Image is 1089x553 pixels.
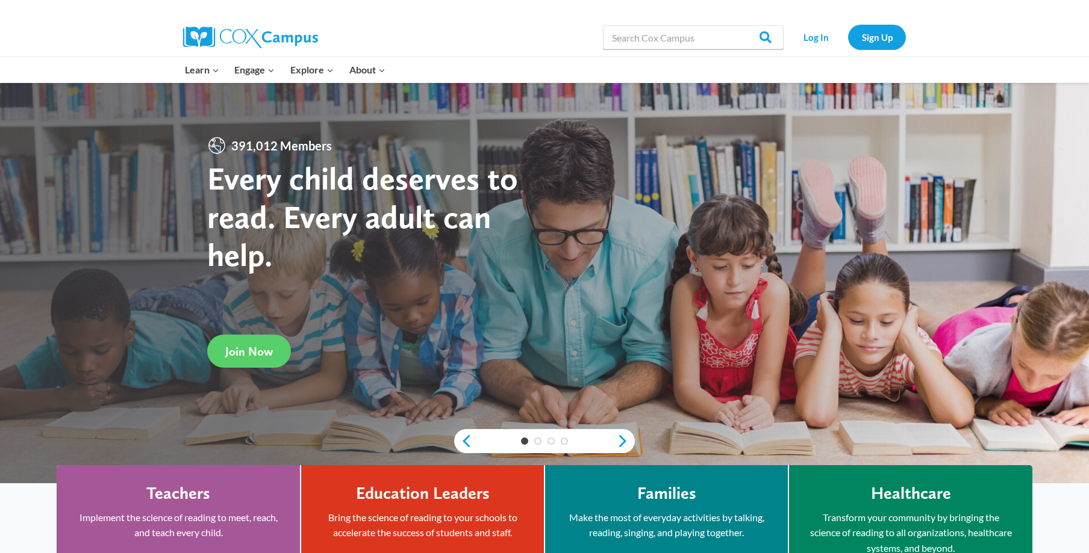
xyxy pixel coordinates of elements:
strong: Every child deserves to read. Every adult can help. [207,159,518,274]
h4: Healthcare [871,483,951,504]
h4: Teachers [146,483,210,504]
p: Bring the science of reading to your schools to accelerate the success of students and staff. [319,510,526,540]
a: next [617,434,635,448]
span: Join Now [225,344,273,359]
button: Child menu of Engage [227,57,283,82]
a: Sign Up [848,25,906,49]
nav: Secondary Navigation [790,25,906,49]
button: Child menu of About [342,57,393,82]
a: Join Now [207,335,291,368]
span: 391,012 Members [226,136,337,155]
a: 2 [534,437,541,445]
a: 1 [521,437,528,445]
nav: Primary Navigation [177,57,393,82]
a: 4 [561,437,568,445]
p: Implement the science of reading to meet, reach, and teach every child. [75,510,282,540]
h4: Families [637,483,696,504]
div: content slider buttons [454,429,635,453]
img: Cox Campus [183,26,318,48]
a: 3 [548,437,555,445]
a: Log In [790,25,842,49]
h4: Education Leaders [356,483,490,504]
a: previous [454,434,472,448]
input: Search Cox Campus [603,25,784,49]
button: Child menu of Learn [177,57,227,82]
p: Make the most of everyday activities by talking, reading, singing, and playing together. [563,510,770,540]
button: Child menu of Explore [282,57,342,82]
